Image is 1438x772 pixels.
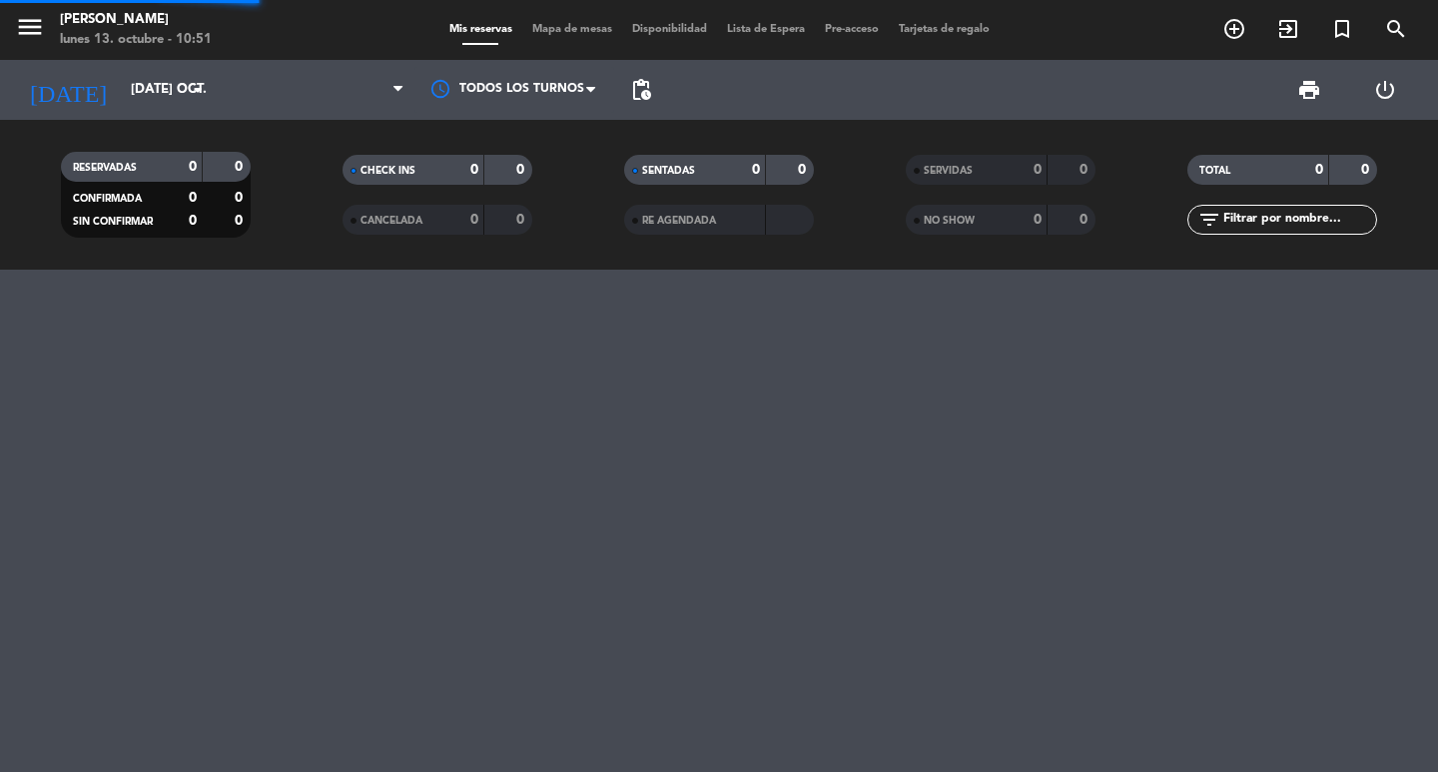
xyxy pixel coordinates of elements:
i: add_circle_outline [1222,17,1246,41]
span: Tarjetas de regalo [889,24,1000,35]
strong: 0 [189,214,197,228]
i: menu [15,12,45,42]
strong: 0 [235,191,247,205]
span: SIN CONFIRMAR [73,217,153,227]
span: NO SHOW [924,216,975,226]
strong: 0 [1079,163,1091,177]
strong: 0 [516,163,528,177]
strong: 0 [235,160,247,174]
strong: 0 [1079,213,1091,227]
span: Mis reservas [439,24,522,35]
span: CONFIRMADA [73,194,142,204]
i: arrow_drop_down [186,78,210,102]
strong: 0 [798,163,810,177]
i: [DATE] [15,68,121,112]
input: Filtrar por nombre... [1221,209,1376,231]
span: Lista de Espera [717,24,815,35]
strong: 0 [1034,213,1042,227]
strong: 0 [189,160,197,174]
span: RESERVADAS [73,163,137,173]
span: print [1297,78,1321,102]
i: turned_in_not [1330,17,1354,41]
strong: 0 [1034,163,1042,177]
strong: 0 [470,213,478,227]
i: search [1384,17,1408,41]
i: power_settings_new [1373,78,1397,102]
strong: 0 [189,191,197,205]
div: LOG OUT [1347,60,1423,120]
span: SERVIDAS [924,166,973,176]
strong: 0 [752,163,760,177]
div: [PERSON_NAME] [60,10,212,30]
span: Mapa de mesas [522,24,622,35]
span: RE AGENDADA [642,216,716,226]
strong: 0 [235,214,247,228]
span: CHECK INS [360,166,415,176]
span: Pre-acceso [815,24,889,35]
strong: 0 [1361,163,1373,177]
span: Disponibilidad [622,24,717,35]
span: pending_actions [629,78,653,102]
span: SENTADAS [642,166,695,176]
div: lunes 13. octubre - 10:51 [60,30,212,50]
strong: 0 [470,163,478,177]
i: filter_list [1197,208,1221,232]
span: TOTAL [1199,166,1230,176]
strong: 0 [1315,163,1323,177]
strong: 0 [516,213,528,227]
button: menu [15,12,45,49]
span: CANCELADA [360,216,422,226]
i: exit_to_app [1276,17,1300,41]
